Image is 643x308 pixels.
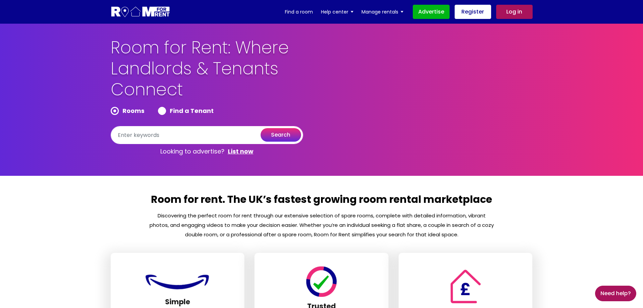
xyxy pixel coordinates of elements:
a: Advertise [413,5,450,19]
p: Looking to advertise? [111,144,303,159]
label: Find a Tenant [158,107,214,115]
a: List now [228,147,253,156]
a: Manage rentals [361,7,403,17]
a: Log in [496,5,533,19]
label: Rooms [111,107,144,115]
a: Help center [321,7,353,17]
img: Room For Rent [144,271,211,292]
p: Discovering the perfect room for rent through our extensive selection of spare rooms, complete wi... [149,211,494,239]
a: Register [455,5,491,19]
img: Room For Rent [447,269,484,303]
img: Logo for Room for Rent, featuring a welcoming design with a house icon and modern typography [111,6,170,18]
img: Room For Rent [305,266,338,297]
a: Find a room [285,7,313,17]
input: Enter keywords [111,126,303,144]
a: Need Help? [595,286,636,301]
h2: Room for rent. The UK’s fastest growing room rental marketplace [149,193,494,211]
h1: Room for Rent: Where Landlords & Tenants Connect [111,37,337,107]
button: search [261,128,301,142]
